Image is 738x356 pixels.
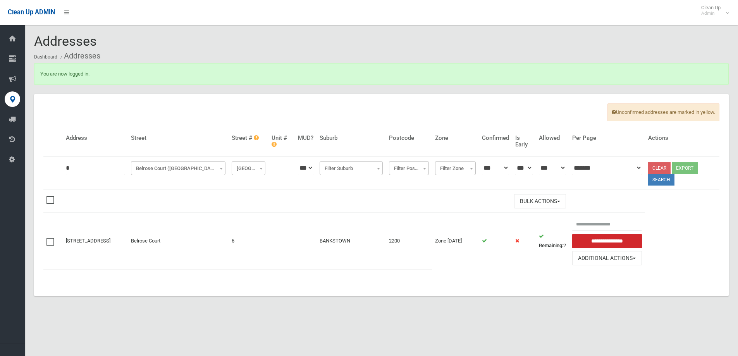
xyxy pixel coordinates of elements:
[320,161,383,175] span: Filter Suburb
[437,163,474,174] span: Filter Zone
[272,135,292,148] h4: Unit #
[232,135,265,141] h4: Street #
[386,213,432,269] td: 2200
[131,161,225,175] span: Belrose Court (BANKSTOWN)
[322,163,381,174] span: Filter Suburb
[298,135,313,141] h4: MUD?
[128,213,229,269] td: Belrose Court
[391,163,427,174] span: Filter Postcode
[320,135,383,141] h4: Suburb
[232,161,265,175] span: Filter Street #
[8,9,55,16] span: Clean Up ADMIN
[389,135,429,141] h4: Postcode
[58,49,100,63] li: Addresses
[34,54,57,60] a: Dashboard
[536,213,569,269] td: 2
[701,10,721,16] small: Admin
[133,163,224,174] span: Belrose Court (BANKSTOWN)
[515,135,533,148] h4: Is Early
[389,161,429,175] span: Filter Postcode
[572,251,642,265] button: Additional Actions
[672,162,698,174] button: Export
[539,242,563,248] strong: Remaining:
[229,213,268,269] td: 6
[514,194,566,208] button: Bulk Actions
[34,63,729,85] div: You are now logged in.
[482,135,509,141] h4: Confirmed
[607,103,719,121] span: Unconfirmed addresses are marked in yellow.
[648,162,671,174] a: Clear
[697,5,728,16] span: Clean Up
[66,135,125,141] h4: Address
[234,163,263,174] span: Filter Street #
[572,135,642,141] h4: Per Page
[435,161,476,175] span: Filter Zone
[648,174,674,186] button: Search
[317,213,386,269] td: BANKSTOWN
[648,135,716,141] h4: Actions
[66,238,110,244] a: [STREET_ADDRESS]
[539,135,566,141] h4: Allowed
[131,135,225,141] h4: Street
[34,33,97,49] span: Addresses
[432,213,479,269] td: Zone [DATE]
[435,135,476,141] h4: Zone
